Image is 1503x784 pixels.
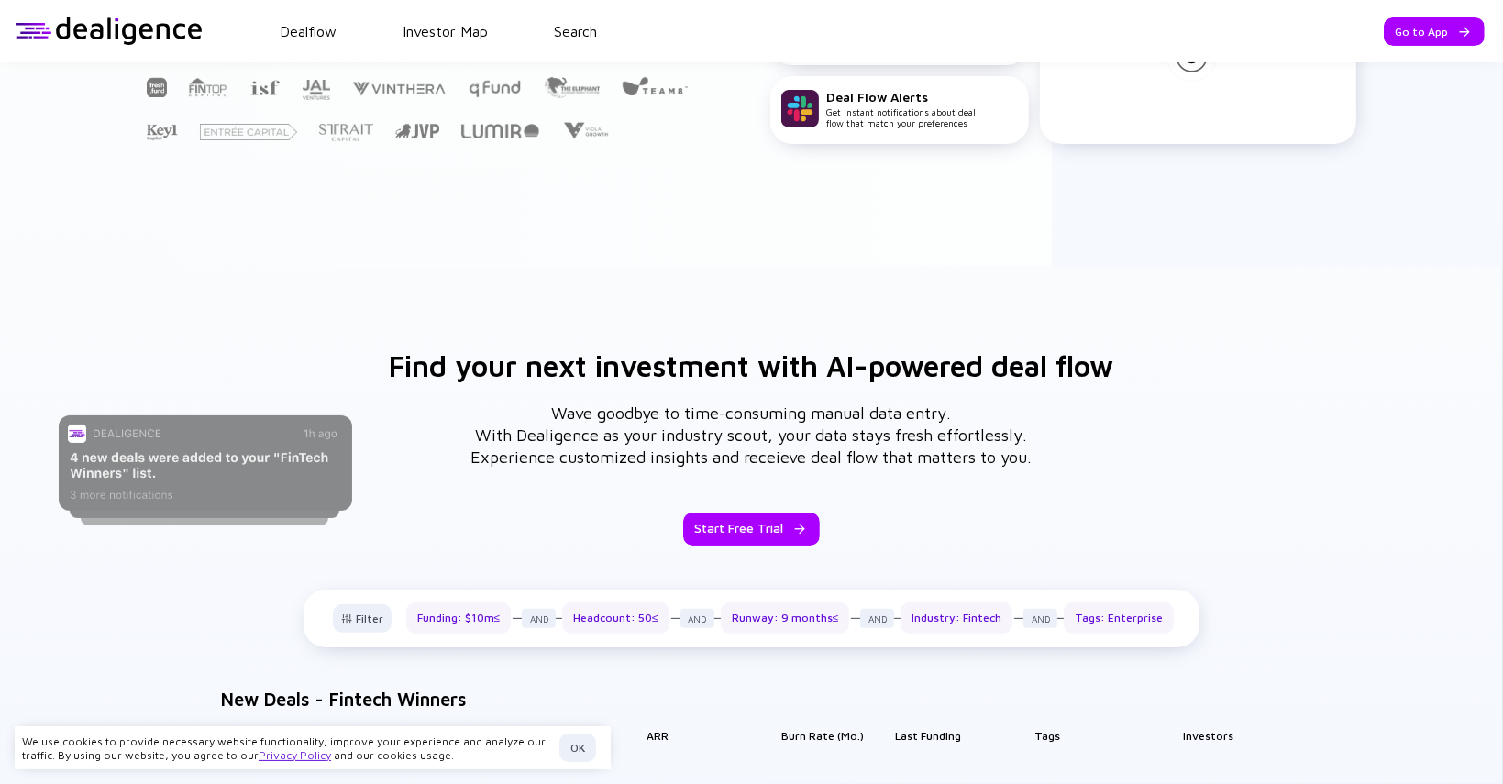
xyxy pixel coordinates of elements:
[1064,602,1174,634] div: Tags: Enterprise
[204,691,467,708] h4: New Deals - Fintech Winners
[403,23,488,39] a: Investor Map
[613,723,704,748] div: ARR
[319,124,373,141] img: Strait Capital
[554,23,597,39] a: Search
[302,80,330,100] img: JAL Ventures
[471,403,1033,469] div: Wave goodbye to time-consuming manual data entry. With Dealigence as your industry scout, your da...
[561,122,610,139] img: Viola Growth
[249,79,280,95] img: Israel Secondary Fund
[280,23,337,39] a: Dealflow
[390,351,1114,381] h3: Find your next investment with AI-powered deal flow
[901,602,1012,634] div: Industry: Fintech
[826,89,976,128] div: Get instant notifications about deal flow that match your preferences
[521,723,613,748] div: Headcount
[683,513,820,546] button: Start Free Trial
[544,77,600,98] img: The Elephant
[826,89,976,105] div: Deal Flow Alerts
[461,124,539,138] img: Lumir Ventures
[147,124,178,141] img: Key1 Capital
[721,602,850,634] div: Runway: 9 months≤
[200,124,297,140] img: Entrée Capital
[1135,723,1282,748] div: Investors
[395,124,439,138] img: Jerusalem Venture Partners
[352,80,446,97] img: Vinthera
[778,723,869,748] div: Burn Rate (mo.)
[622,76,688,95] img: Team8
[468,77,522,99] img: Q Fund
[406,602,512,634] div: Funding: $10m≤
[559,734,596,762] button: OK
[562,602,669,634] div: Headcount: 50≤
[259,748,331,762] a: Privacy Policy
[189,77,227,97] img: FINTOP Capital
[22,734,552,762] div: We use cookies to provide necessary website functionality, improve your experience and analyze ou...
[989,723,1108,748] div: Tags
[869,723,989,748] div: Last Funding
[1384,17,1485,46] button: Go to App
